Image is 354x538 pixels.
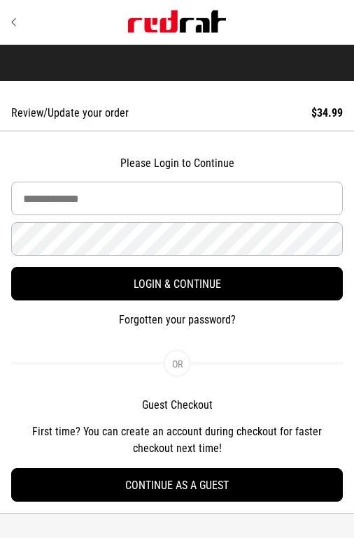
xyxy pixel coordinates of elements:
[11,267,343,300] button: Login & Continue
[11,468,343,502] button: Continue as a guest
[11,182,343,215] input: Email Address
[11,398,343,412] h2: Guest Checkout
[11,157,343,170] h2: Please Login to Continue
[11,222,343,256] input: Password
[311,106,343,119] div: $34.99
[11,106,129,119] div: Review/Update your order
[11,423,343,457] p: First time? You can create an account during checkout for faster checkout next time!
[128,10,226,33] img: Red Rat [Build]
[72,56,282,70] iframe: Customer reviews powered by Trustpilot
[11,312,343,328] button: Forgotten your password?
